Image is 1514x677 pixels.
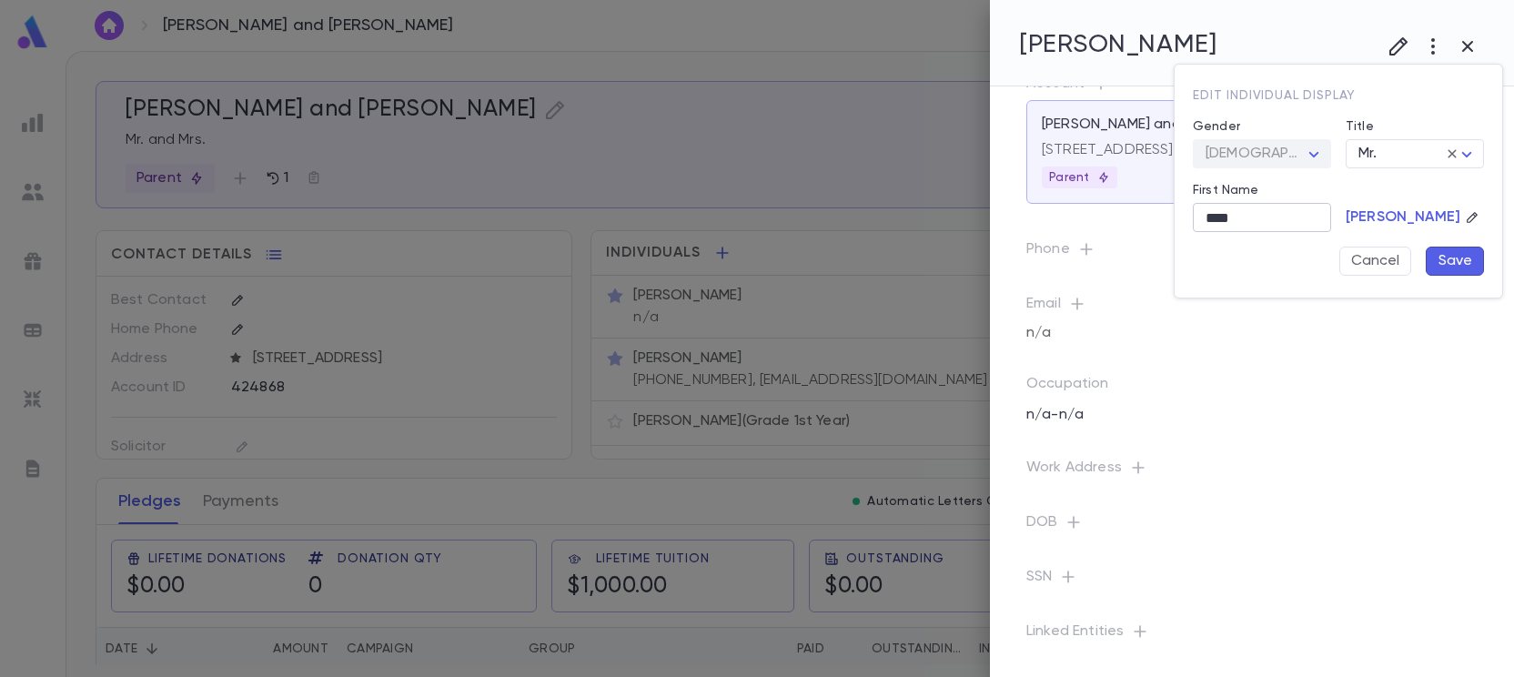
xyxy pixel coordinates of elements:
[1193,119,1240,134] label: Gender
[1346,208,1460,227] p: [PERSON_NAME]
[1358,147,1377,161] span: Mr.
[1206,147,1361,161] span: [DEMOGRAPHIC_DATA]
[1193,183,1258,197] label: First Name
[1193,89,1356,102] span: Edit individual display
[1193,140,1331,168] div: [DEMOGRAPHIC_DATA]
[1346,140,1484,168] div: Mr.
[1346,119,1374,134] label: Title
[1426,247,1484,276] button: Save
[1339,247,1411,276] button: Cancel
